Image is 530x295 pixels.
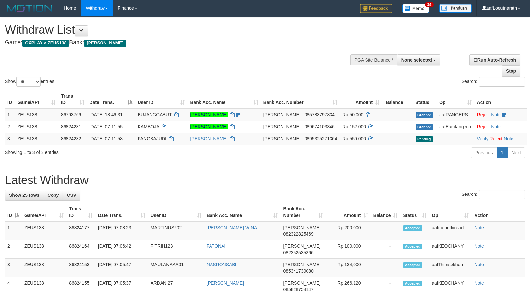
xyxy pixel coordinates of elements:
[190,124,227,129] a: [PERSON_NAME]
[475,90,527,109] th: Action
[95,240,148,259] td: [DATE] 07:06:42
[95,221,148,240] td: [DATE] 07:08:23
[462,190,525,199] label: Search:
[5,147,216,156] div: Showing 1 to 3 of 3 entries
[148,240,204,259] td: FITRIH123
[416,136,433,142] span: Pending
[429,240,472,259] td: aafKEOCHANY
[403,244,422,249] span: Accepted
[326,240,370,259] td: Rp 100,000
[58,90,87,109] th: Trans ID: activate to sort column ascending
[304,112,334,117] span: Copy 085783797834 to clipboard
[15,121,58,133] td: ZEUS138
[9,193,39,198] span: Show 25 rows
[283,225,320,230] span: [PERSON_NAME]
[87,90,135,109] th: Date Trans.: activate to sort column descending
[403,225,422,231] span: Accepted
[437,121,474,133] td: aafEamtangech
[15,90,58,109] th: Game/API: activate to sort column ascending
[416,112,434,118] span: Grabbed
[283,250,313,255] span: Copy 082352535366 to clipboard
[360,4,392,13] img: Feedback.jpg
[343,112,364,117] span: Rp 50.000
[148,221,204,240] td: MARTINUS202
[371,221,401,240] td: -
[263,112,301,117] span: [PERSON_NAME]
[502,65,520,77] a: Stop
[207,262,236,267] a: NASRONSABI
[281,203,326,221] th: Bank Acc. Number: activate to sort column ascending
[261,90,340,109] th: Bank Acc. Number: activate to sort column ascending
[416,124,434,130] span: Grabbed
[371,259,401,277] td: -
[263,124,301,129] span: [PERSON_NAME]
[15,133,58,145] td: ZEUS138
[138,136,166,141] span: PANGBAJUDI
[497,147,508,158] a: 1
[47,193,59,198] span: Copy
[16,77,41,87] select: Showentries
[22,221,66,240] td: ZEUS138
[187,90,260,109] th: Bank Acc. Name: activate to sort column ascending
[326,203,370,221] th: Amount: activate to sort column ascending
[63,190,80,201] a: CSV
[263,136,301,141] span: [PERSON_NAME]
[66,203,95,221] th: Trans ID: activate to sort column ascending
[474,280,484,286] a: Note
[350,54,397,65] div: PGA Site Balance /
[90,136,123,141] span: [DATE] 07:11:58
[66,240,95,259] td: 86824164
[207,280,244,286] a: [PERSON_NAME]
[475,121,527,133] td: ·
[507,147,525,158] a: Next
[283,243,320,249] span: [PERSON_NAME]
[371,203,401,221] th: Balance: activate to sort column ascending
[207,243,228,249] a: FATONAH
[469,54,520,65] a: Run Auto-Refresh
[382,90,413,109] th: Balance
[22,203,66,221] th: Game/API: activate to sort column ascending
[429,259,472,277] td: aafThimsokhen
[477,136,488,141] a: Verify
[5,121,15,133] td: 2
[43,190,63,201] a: Copy
[400,203,429,221] th: Status: activate to sort column ascending
[283,287,313,292] span: Copy 085828754147 to clipboard
[471,147,497,158] a: Previous
[475,133,527,145] td: · ·
[204,203,281,221] th: Bank Acc. Name: activate to sort column ascending
[22,240,66,259] td: ZEUS138
[472,203,525,221] th: Action
[5,23,347,36] h1: Withdraw List
[283,268,313,274] span: Copy 085341739080 to clipboard
[283,231,313,237] span: Copy 082322825469 to clipboard
[66,259,95,277] td: 86824153
[491,112,501,117] a: Note
[343,136,366,141] span: Rp 550.000
[22,259,66,277] td: ZEUS138
[67,193,76,198] span: CSV
[479,190,525,199] input: Search:
[425,2,434,7] span: 34
[371,240,401,259] td: -
[474,262,484,267] a: Note
[207,225,257,230] a: [PERSON_NAME] WINA
[504,136,513,141] a: Note
[22,40,69,47] span: OXPLAY > ZEUS138
[326,259,370,277] td: Rp 134,000
[474,243,484,249] a: Note
[5,259,22,277] td: 3
[138,124,159,129] span: KAMBOJA
[429,221,472,240] td: aafmengthireach
[437,90,474,109] th: Op: activate to sort column ascending
[190,136,227,141] a: [PERSON_NAME]
[403,262,422,268] span: Accepted
[190,112,227,117] a: [PERSON_NAME]
[61,112,81,117] span: 86793766
[475,109,527,121] td: ·
[5,90,15,109] th: ID
[95,203,148,221] th: Date Trans.: activate to sort column ascending
[283,280,320,286] span: [PERSON_NAME]
[5,240,22,259] td: 2
[84,40,126,47] span: [PERSON_NAME]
